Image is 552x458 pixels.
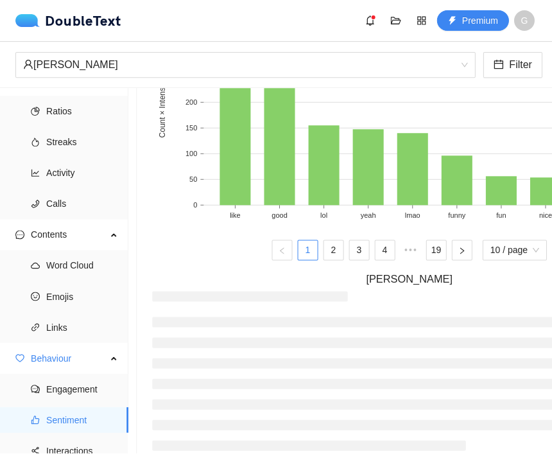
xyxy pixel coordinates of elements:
[436,10,508,31] button: thunderboltPremium
[458,247,465,254] span: right
[31,446,40,455] span: share-alt
[158,80,167,137] text: Count × Intensity
[297,240,318,260] li: 1
[448,211,465,219] text: funny
[375,240,394,260] a: 4
[349,240,369,260] li: 3
[360,15,379,26] span: bell
[31,415,40,424] span: like
[360,211,375,219] text: yeah
[15,14,121,27] div: DoubleText
[185,124,197,132] text: 150
[46,191,118,216] span: Calls
[31,261,40,270] span: cloud
[447,16,456,26] span: thunderbolt
[426,240,445,260] a: 19
[15,353,24,362] span: heart
[31,384,40,393] span: comment
[482,240,546,260] div: Page Size
[46,160,118,186] span: Activity
[23,59,33,69] span: user
[400,240,420,260] span: •••
[31,199,40,208] span: phone
[298,240,317,260] a: 1
[31,322,40,331] span: link
[31,137,40,146] span: fire
[46,283,118,309] span: Emojis
[493,59,503,71] span: calendar
[272,211,287,219] text: good
[31,345,107,371] span: Behaviour
[374,240,395,260] li: 4
[46,98,118,124] span: Ratios
[15,14,121,27] a: logoDoubleText
[31,222,107,247] span: Contents
[508,57,531,73] span: Filter
[320,211,327,219] text: lol
[404,211,420,219] text: lmao
[400,240,420,260] li: Next 5 Pages
[461,13,497,28] span: Premium
[323,240,343,260] a: 2
[189,175,197,183] text: 50
[46,252,118,278] span: Word Cloud
[490,240,539,260] span: 10 / page
[272,240,292,260] li: Previous Page
[15,230,24,239] span: message
[15,14,45,27] img: logo
[386,15,405,26] span: folder-open
[46,129,118,155] span: Streaks
[185,98,197,106] text: 200
[451,240,472,260] button: right
[483,52,542,78] button: calendarFilter
[278,247,286,254] span: left
[349,240,368,260] a: 3
[539,211,551,219] text: nice
[31,292,40,301] span: smile
[323,240,343,260] li: 2
[23,53,467,77] span: k.roy
[496,211,505,219] text: fun
[359,10,380,31] button: bell
[272,240,292,260] button: left
[46,407,118,432] span: Sentiment
[23,53,456,77] div: [PERSON_NAME]
[185,150,197,157] text: 100
[411,10,431,31] button: appstore
[46,376,118,401] span: Engagement
[193,201,197,209] text: 0
[411,15,431,26] span: appstore
[426,240,446,260] li: 19
[230,211,241,219] text: like
[521,10,528,31] span: G
[385,10,406,31] button: folder-open
[46,314,118,340] span: Links
[451,240,472,260] li: Next Page
[31,107,40,116] span: pie-chart
[31,168,40,177] span: line-chart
